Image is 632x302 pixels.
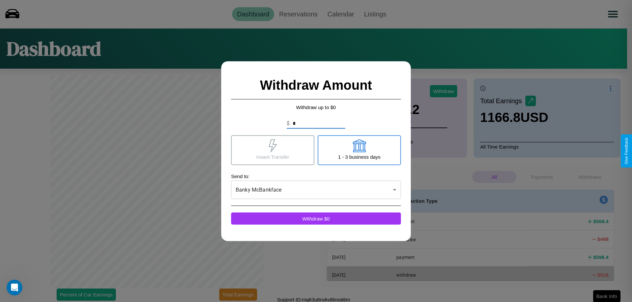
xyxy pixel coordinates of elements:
[624,138,629,164] div: Give Feedback
[231,71,401,99] h2: Withdraw Amount
[287,119,290,127] p: $
[338,152,381,161] p: 1 - 3 business days
[231,212,401,224] button: Withdraw $0
[231,103,401,111] p: Withdraw up to $ 0
[231,172,401,180] p: Send to:
[231,180,401,199] div: Banky McBankface
[256,152,289,161] p: Insant Transfer
[7,280,22,295] iframe: Intercom live chat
